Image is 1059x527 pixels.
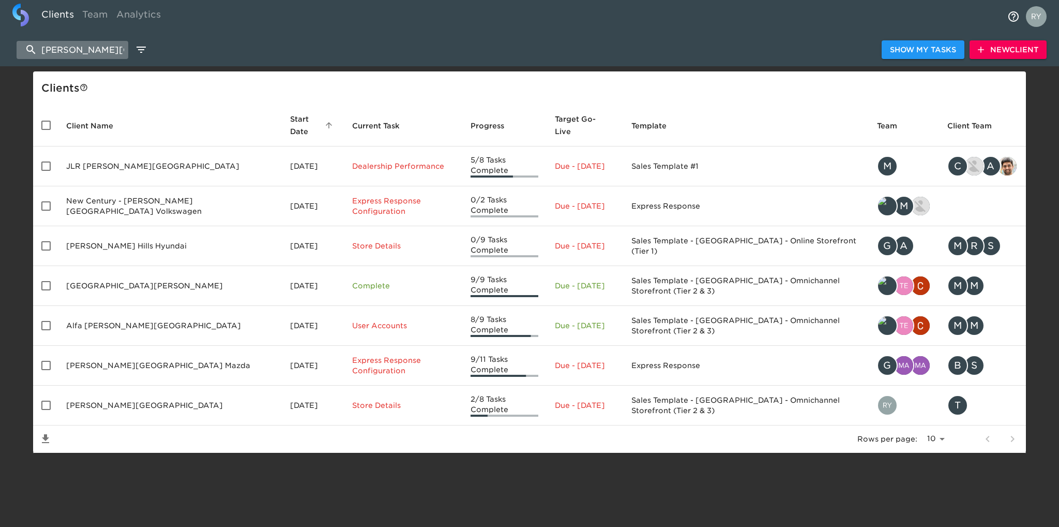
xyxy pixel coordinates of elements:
div: T [947,395,968,416]
img: kevin.lo@roadster.com [911,197,930,215]
p: Express Response Configuration [352,355,454,376]
img: tyler@roadster.com [878,197,897,215]
div: melayan@vwpuentehills.com, melayan@maseratipuentehills.com [947,315,1018,336]
td: Express Response [623,186,869,226]
td: 0/9 Tasks Complete [462,226,547,266]
span: Target Go-Live [555,113,615,138]
p: Due - [DATE] [555,281,615,291]
td: [GEOGRAPHIC_DATA][PERSON_NAME] [58,266,282,306]
div: bo@phmazda.com, sean@phmazda.com [947,355,1018,376]
span: Client Name [66,120,127,132]
img: christopher.mccarthy@roadster.com [911,276,930,295]
div: tyler@roadster.com, teddy.mckinney@cdk.com, christopher.mccarthy@roadster.com [877,275,931,296]
div: M [894,196,914,216]
button: notifications [1001,4,1026,29]
img: manjula.gunipuri@cdk.com [911,356,930,375]
td: [PERSON_NAME][GEOGRAPHIC_DATA] Mazda [58,346,282,386]
input: search [17,41,128,59]
p: Express Response Configuration [352,196,454,216]
a: Analytics [112,4,165,29]
select: rows per page [921,431,948,447]
p: Due - [DATE] [555,161,615,171]
img: Profile [1026,6,1047,27]
div: M [964,315,985,336]
td: [DATE] [282,386,344,426]
td: Express Response [623,346,869,386]
td: Sales Template - [GEOGRAPHIC_DATA] - Omnichannel Storefront (Tier 2 & 3) [623,266,869,306]
img: teddy.mckinney@cdk.com [895,276,913,295]
div: ryan.dale@roadster.com [877,395,931,416]
div: A [980,156,1001,177]
div: tyler@roadster.com, teddy.mckinney@cdk.com, christopher.mccarthy@roadster.com [877,315,931,336]
div: tyler@roadster.com, michael.beck@roadster.com, kevin.lo@roadster.com [877,196,931,216]
p: Store Details [352,241,454,251]
img: logo [12,4,29,26]
td: Sales Template - [GEOGRAPHIC_DATA] - Omnichannel Storefront (Tier 2 & 3) [623,386,869,426]
td: [DATE] [282,266,344,306]
div: mdukes@eyeballmarketingsolutions.com, rconrad@eyeballmarketingsolutions.com, support@eyeballmarke... [947,236,1018,256]
table: enhanced table [33,105,1026,453]
a: Clients [37,4,78,29]
div: geoffrey.ruppert@roadster.com, austin.branch@cdk.com [877,236,931,256]
p: Due - [DATE] [555,400,615,411]
td: 2/8 Tasks Complete [462,386,547,426]
div: time@puentehillsford.com [947,395,1018,416]
td: [PERSON_NAME][GEOGRAPHIC_DATA] [58,386,282,426]
td: Sales Template #1 [623,147,869,186]
span: This is the next Task in this Hub that should be completed [352,120,400,132]
button: edit [132,41,150,58]
td: 0/2 Tasks Complete [462,186,547,226]
div: melayan@vwpuentehills.com, melayan@maseratipuentehills.com [947,275,1018,296]
div: A [894,236,914,256]
button: Show My Tasks [882,40,964,60]
p: User Accounts [352,320,454,331]
div: M [947,275,968,296]
div: csommerville@socalpenske.com, nikko.foster@roadster.com, afarmer@socalpenske.com, sandeep@simplem... [947,156,1018,177]
td: 9/9 Tasks Complete [462,266,547,306]
img: christopher.mccarthy@roadster.com [911,316,930,335]
td: 8/9 Tasks Complete [462,306,547,346]
td: Alfa [PERSON_NAME][GEOGRAPHIC_DATA] [58,306,282,346]
td: [DATE] [282,346,344,386]
div: R [964,236,985,256]
div: M [947,315,968,336]
td: [DATE] [282,226,344,266]
span: Progress [471,120,518,132]
p: Store Details [352,400,454,411]
td: [DATE] [282,306,344,346]
span: Current Task [352,120,413,132]
svg: This is a list of all of your clients and clients shared with you [80,83,88,92]
p: Complete [352,281,454,291]
td: [DATE] [282,147,344,186]
p: Dealership Performance [352,161,454,171]
div: S [964,355,985,376]
img: ryan.dale@roadster.com [878,396,897,415]
td: [DATE] [282,186,344,226]
span: Start Date [290,113,336,138]
div: G [877,355,898,376]
button: NewClient [970,40,1047,60]
td: Sales Template - [GEOGRAPHIC_DATA] - Online Storefront (Tier 1) [623,226,869,266]
td: 9/11 Tasks Complete [462,346,547,386]
img: tyler@roadster.com [878,316,897,335]
div: G [877,236,898,256]
div: M [947,236,968,256]
td: 5/8 Tasks Complete [462,147,547,186]
p: Due - [DATE] [555,241,615,251]
div: M [877,156,898,177]
td: [PERSON_NAME] Hills Hyundai [58,226,282,266]
td: New Century - [PERSON_NAME][GEOGRAPHIC_DATA] Volkswagen [58,186,282,226]
p: Rows per page: [857,434,917,444]
span: Template [631,120,680,132]
span: New Client [978,43,1038,56]
span: Calculated based on the start date and the duration of all Tasks contained in this Hub. [555,113,601,138]
p: Due - [DATE] [555,201,615,211]
img: teddy.mckinney@cdk.com [895,316,913,335]
div: C [947,156,968,177]
span: Client Team [947,120,1005,132]
div: B [947,355,968,376]
div: Client s [41,80,1022,96]
img: madison.craig@roadster.com [895,356,913,375]
button: Save List [33,427,58,451]
a: Team [78,4,112,29]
